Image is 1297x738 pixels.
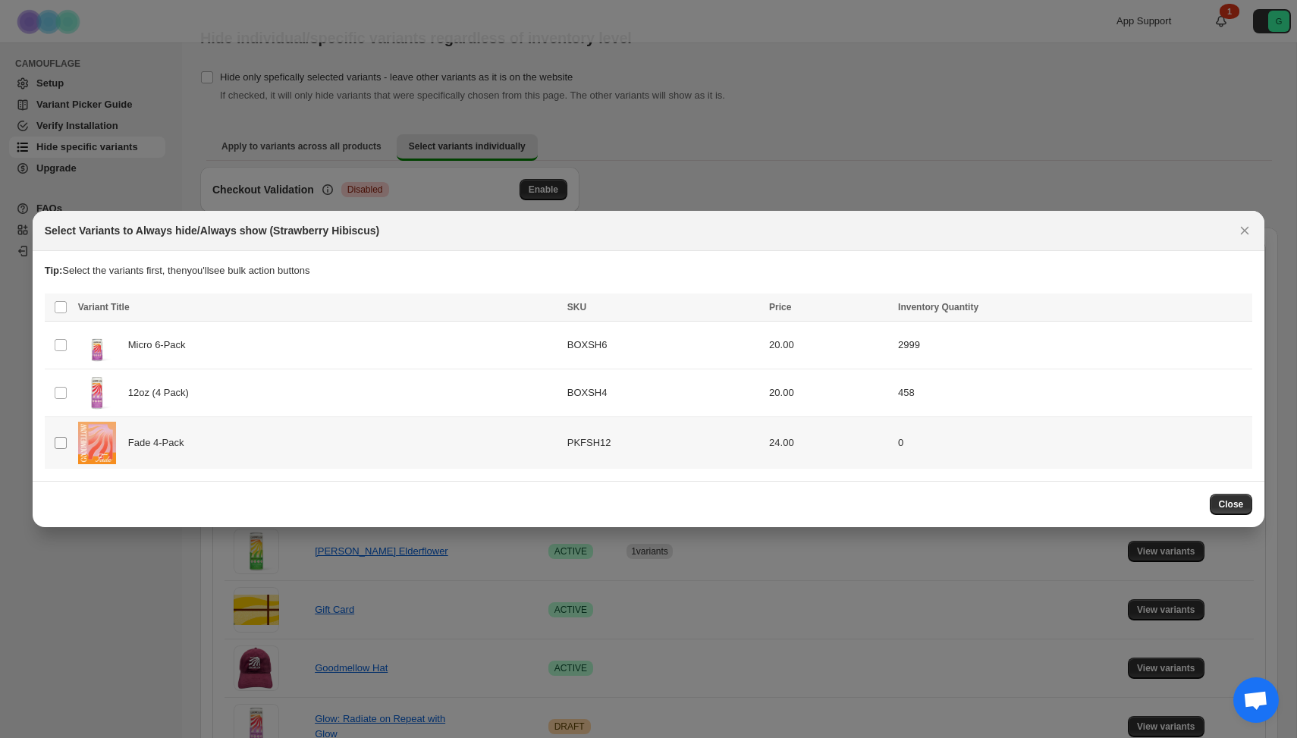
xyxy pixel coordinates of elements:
img: StrawberryHibiscus_8oz_Profile_1200px_thumbnail.png [78,326,116,364]
h2: Select Variants to Always hide/Always show (Strawberry Hibiscus) [45,223,379,238]
td: 0 [893,416,1252,469]
span: 12oz (4 Pack) [128,385,197,400]
button: Close [1234,220,1255,241]
div: Open chat [1233,677,1279,723]
td: 20.00 [765,369,893,416]
td: 20.00 [765,321,893,369]
strong: Tip: [45,265,63,276]
td: PKFSH12 [563,416,765,469]
p: Select the variants first, then you'll see bulk action buttons [45,263,1253,278]
span: SKU [567,302,586,312]
span: Close [1219,498,1244,510]
span: Fade 4-Pack [128,435,193,451]
span: Inventory Quantity [898,302,978,312]
td: 458 [893,369,1252,416]
img: StrawberryHibiscus_12oz_Profile_1200px_thumbnail.png [78,374,116,412]
td: 2999 [893,321,1252,369]
span: Micro 6-Pack [128,338,194,353]
td: BOXSH4 [563,369,765,416]
td: BOXSH6 [563,321,765,369]
img: goodmellowtote.png [78,422,116,465]
button: Close [1210,494,1253,515]
td: 24.00 [765,416,893,469]
span: Variant Title [78,302,130,312]
span: Price [769,302,791,312]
